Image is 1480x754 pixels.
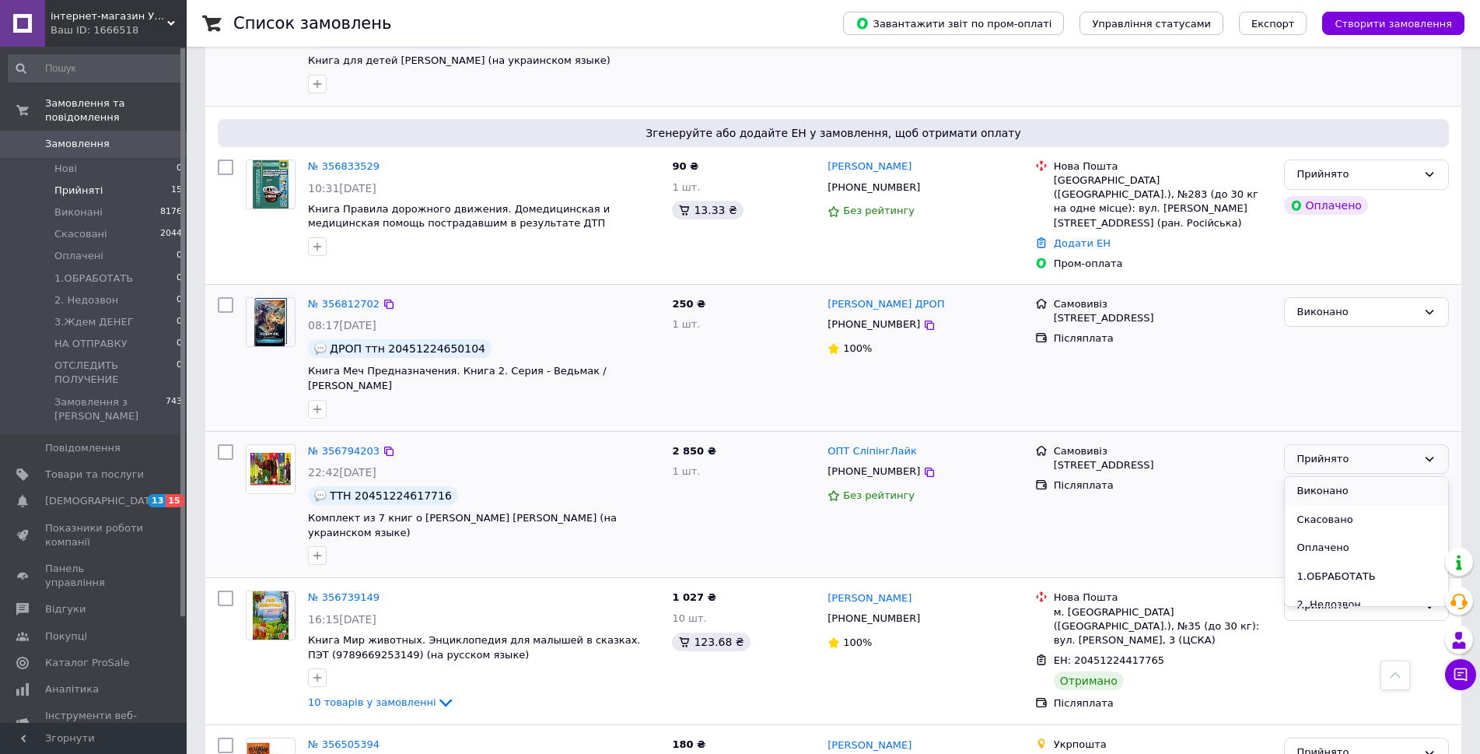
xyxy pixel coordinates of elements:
span: 1 027 ₴ [672,591,716,603]
div: Укрпошта [1054,738,1272,752]
img: Фото товару [253,591,288,640]
span: 2. Недозвон [54,293,118,307]
div: Прийнято [1297,451,1417,468]
a: Фото товару [246,160,296,209]
div: Виконано [1297,304,1417,321]
div: Отримано [1054,672,1124,690]
span: 180 ₴ [672,738,705,750]
span: Прийняті [54,184,103,198]
span: Експорт [1251,18,1295,30]
span: ЕН: 20451224417765 [1054,654,1164,666]
span: Книга Мир животных. Энциклопедия для малышей в сказках. ПЭТ (9789669253149) (на русском языке) [308,634,641,661]
div: [GEOGRAPHIC_DATA] ([GEOGRAPHIC_DATA].), №283 (до 30 кг на одне місце): вул. [PERSON_NAME][STREET_... [1054,174,1272,230]
div: Самовивіз [1054,297,1272,311]
a: № 356833529 [308,160,380,172]
a: 10 товарів у замовленні [308,696,455,708]
span: [PHONE_NUMBER] [827,318,920,330]
span: 743 [166,395,182,423]
span: 16:15[DATE] [308,613,376,626]
span: 0 [177,337,182,351]
div: [STREET_ADDRESS] [1054,311,1272,325]
span: Управління статусами [1092,18,1211,30]
img: :speech_balloon: [314,489,327,502]
span: 100% [843,637,872,648]
img: Фото товару [254,298,287,346]
span: 8176 [160,205,182,219]
a: Фото товару [246,591,296,640]
span: Товари та послуги [45,468,144,482]
div: 123.68 ₴ [672,633,750,651]
span: ДРОП ттн 20451224650104 [330,342,485,355]
span: Повідомлення [45,441,121,455]
li: 1.ОБРАБОТАТЬ [1285,563,1448,591]
span: Без рейтингу [843,489,915,501]
span: 250 ₴ [672,298,705,310]
a: Створити замовлення [1307,17,1464,29]
a: Книга Меч Предназначения. Книга 2. Серия - Ведьмак / [PERSON_NAME] [308,365,607,391]
span: 1 шт. [672,181,700,193]
span: 10:31[DATE] [308,182,376,195]
span: Аналітика [45,682,99,696]
a: Книга для детей [PERSON_NAME] (на украинском языке) [308,54,611,66]
li: Оплачено [1285,534,1448,563]
span: 0 [177,272,182,286]
div: [STREET_ADDRESS] [1054,458,1272,472]
span: 0 [177,162,182,176]
div: Прийнято [1297,167,1417,183]
a: [PERSON_NAME] [827,591,911,606]
span: 10 шт. [672,612,706,624]
span: 15 [171,184,182,198]
div: Оплачено [1284,196,1368,215]
span: 2044 [160,227,182,241]
a: Фото товару [246,297,296,347]
h1: Список замовлень [233,14,391,33]
a: [PERSON_NAME] [827,738,911,753]
span: 15 [166,494,184,507]
div: м. [GEOGRAPHIC_DATA] ([GEOGRAPHIC_DATA].), №35 (до 30 кг): вул. [PERSON_NAME], 3 (ЦСКА) [1054,605,1272,648]
img: Фото товару [253,160,289,209]
span: НА ОТПРАВКУ [54,337,128,351]
span: 0 [177,315,182,329]
span: Створити замовлення [1335,18,1452,30]
span: Покупці [45,630,87,644]
span: Комплект из 7 книг о [PERSON_NAME] [PERSON_NAME] (на украинском языке) [308,512,617,538]
span: 22:42[DATE] [308,466,376,479]
span: 1 шт. [672,465,700,477]
a: № 356794203 [308,445,380,457]
a: № 356812702 [308,298,380,310]
span: 2 850 ₴ [672,445,716,457]
span: 1 шт. [672,318,700,330]
span: ОТСЛЕДИТЬ ПОЛУЧЕНИЕ [54,359,177,387]
span: 90 ₴ [672,160,698,172]
li: 2. Недозвон [1285,591,1448,619]
button: Управління статусами [1079,12,1223,35]
span: Замовлення з [PERSON_NAME] [54,395,166,423]
span: 3.Ждем ДЕНЕГ [54,315,134,329]
span: Скасовані [54,227,107,241]
span: Показники роботи компанії [45,521,144,549]
span: 13 [148,494,166,507]
span: Каталог ProSale [45,656,129,670]
span: 100% [843,342,872,354]
span: Завантажити звіт по пром-оплаті [855,16,1051,30]
span: [PHONE_NUMBER] [827,612,920,624]
input: Пошук [8,54,184,82]
a: № 356739149 [308,591,380,603]
span: [PHONE_NUMBER] [827,465,920,477]
button: Чат з покупцем [1445,659,1476,690]
div: Нова Пошта [1054,591,1272,605]
span: ТТН 20451224617716 [330,489,452,502]
a: [PERSON_NAME] [827,160,911,174]
span: Згенеруйте або додайте ЕН у замовлення, щоб отримати оплату [224,125,1443,141]
img: :speech_balloon: [314,342,327,355]
li: Виконано [1285,477,1448,506]
a: № 356505394 [308,738,380,750]
span: 08:17[DATE] [308,319,376,331]
span: Замовлення та повідомлення [45,96,187,124]
img: Фото товару [247,445,295,493]
span: Книга Правила дорожного движения. Домедицинская и медицинская помощь пострадавшим в результате ДТП [308,203,610,230]
span: 10 товарів у замовленні [308,696,436,708]
span: 0 [177,359,182,387]
span: Нові [54,162,77,176]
